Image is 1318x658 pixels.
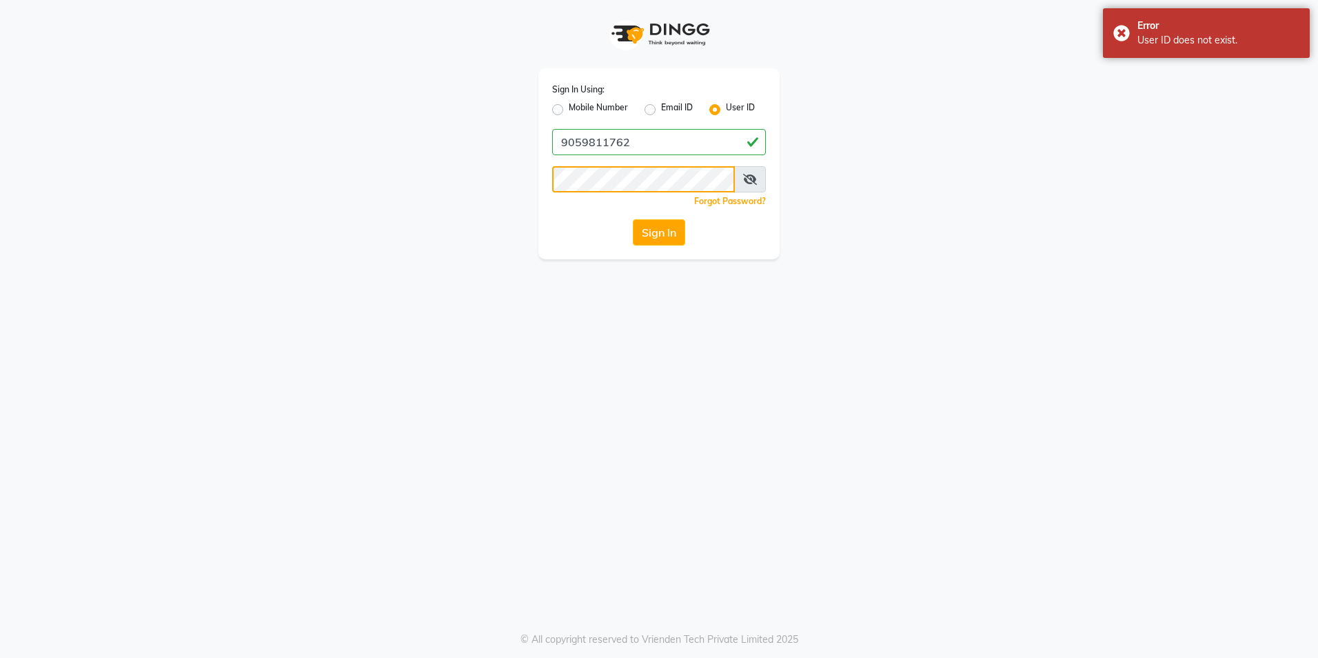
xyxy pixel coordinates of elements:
a: Forgot Password? [694,196,766,206]
label: Email ID [661,101,693,118]
div: User ID does not exist. [1137,33,1299,48]
button: Sign In [633,219,685,246]
input: Username [552,166,735,192]
div: Error [1137,19,1299,33]
label: Mobile Number [569,101,628,118]
label: Sign In Using: [552,83,605,96]
label: User ID [726,101,755,118]
input: Username [552,129,766,155]
img: logo1.svg [604,14,714,54]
